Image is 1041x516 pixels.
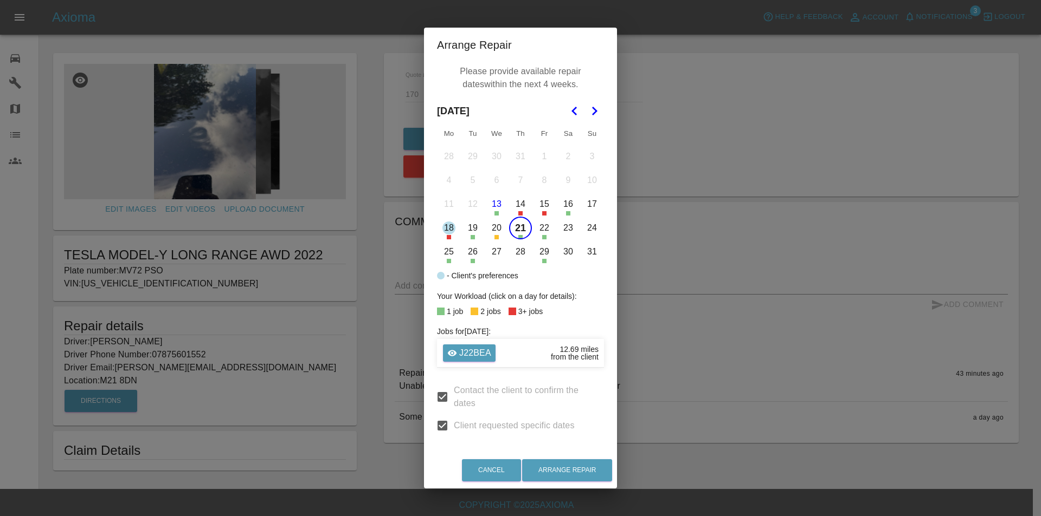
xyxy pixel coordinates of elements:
button: Friday, August 29th, 2025 [533,240,556,263]
div: - Client's preferences [447,269,518,282]
button: Sunday, August 31st, 2025 [581,240,603,263]
button: Cancel [462,459,521,481]
button: Monday, August 25th, 2025 [438,240,460,263]
div: Your Workload (click on a day for details): [437,290,604,303]
div: 3+ jobs [518,305,543,318]
th: Sunday [580,123,604,145]
div: 2 jobs [480,305,500,318]
div: 1 job [447,305,463,318]
a: J22BEA [443,344,496,362]
button: Wednesday, August 27th, 2025 [485,240,508,263]
button: Friday, August 15th, 2025 [533,193,556,215]
button: Monday, August 4th, 2025 [438,169,460,192]
th: Tuesday [461,123,485,145]
button: Tuesday, August 12th, 2025 [461,193,484,215]
button: Thursday, August 14th, 2025 [509,193,532,215]
button: Go to the Previous Month [565,101,584,121]
button: Monday, August 11th, 2025 [438,193,460,215]
button: Tuesday, August 26th, 2025 [461,240,484,263]
button: Thursday, July 31st, 2025 [509,145,532,168]
span: Contact the client to confirm the dates [454,384,595,410]
button: Thursday, August 21st, 2025, selected [509,217,532,239]
button: Thursday, August 7th, 2025 [509,169,532,192]
button: Friday, August 1st, 2025 [533,145,556,168]
div: 12.69 miles [560,345,599,353]
p: J22BEA [459,347,491,360]
button: Monday, August 18th, 2025 [438,217,460,239]
button: Wednesday, August 20th, 2025 [485,217,508,239]
button: Friday, August 8th, 2025 [533,169,556,192]
h2: Arrange Repair [424,28,617,62]
button: Today, Wednesday, August 13th, 2025 [485,193,508,215]
button: Saturday, August 23rd, 2025 [557,217,580,239]
button: Sunday, August 10th, 2025 [581,169,603,192]
span: [DATE] [437,99,470,123]
button: Tuesday, August 5th, 2025 [461,169,484,192]
button: Saturday, August 9th, 2025 [557,169,580,192]
button: Monday, July 28th, 2025 [438,145,460,168]
button: Thursday, August 28th, 2025 [509,240,532,263]
h6: Jobs for [DATE] : [437,325,604,337]
button: Sunday, August 17th, 2025 [581,193,603,215]
th: Wednesday [485,123,509,145]
table: August 2025 [437,123,604,264]
button: Arrange Repair [522,459,612,481]
button: Saturday, August 2nd, 2025 [557,145,580,168]
button: Tuesday, August 19th, 2025 [461,217,484,239]
th: Friday [532,123,556,145]
button: Sunday, August 3rd, 2025 [581,145,603,168]
button: Go to the Next Month [584,101,604,121]
button: Saturday, August 30th, 2025 [557,240,580,263]
button: Tuesday, July 29th, 2025 [461,145,484,168]
th: Thursday [509,123,532,145]
span: Client requested specific dates [454,419,575,432]
th: Monday [437,123,461,145]
div: from the client [551,353,599,361]
button: Wednesday, August 6th, 2025 [485,169,508,192]
p: Please provide available repair dates within the next 4 weeks. [442,62,599,94]
button: Wednesday, July 30th, 2025 [485,145,508,168]
button: Sunday, August 24th, 2025 [581,217,603,239]
button: Saturday, August 16th, 2025 [557,193,580,215]
button: Friday, August 22nd, 2025 [533,217,556,239]
th: Saturday [556,123,580,145]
